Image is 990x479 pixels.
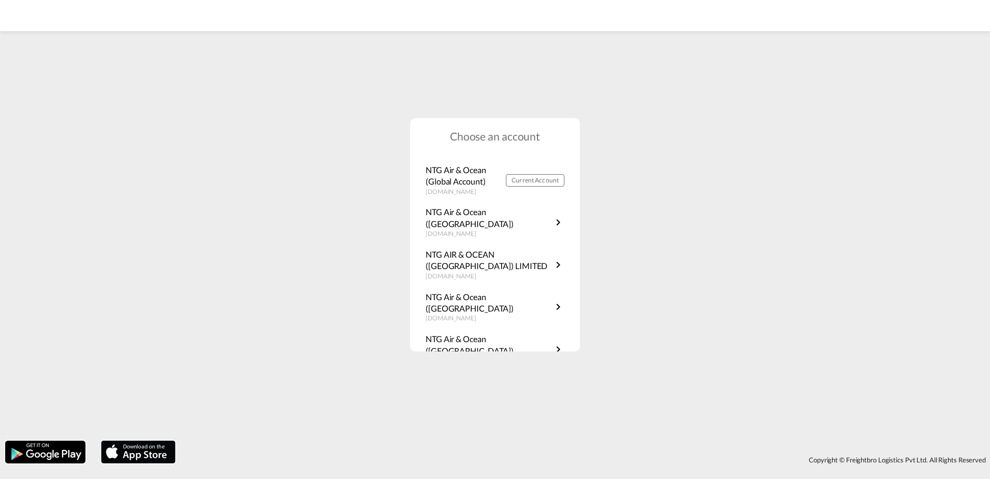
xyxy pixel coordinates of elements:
h1: Choose an account [410,129,580,144]
p: NTG Air & Ocean ([GEOGRAPHIC_DATA]) [426,333,552,357]
md-icon: icon-chevron-right [552,216,564,229]
a: NTG Air & Ocean ([GEOGRAPHIC_DATA])[DOMAIN_NAME] [426,206,564,238]
p: [DOMAIN_NAME] [426,272,552,281]
p: [DOMAIN_NAME] [426,314,552,323]
p: NTG Air & Ocean ([GEOGRAPHIC_DATA]) [426,291,552,315]
p: [DOMAIN_NAME] [426,230,552,238]
p: NTG Air & Ocean ([GEOGRAPHIC_DATA]) [426,206,552,230]
a: NTG Air & Ocean ([GEOGRAPHIC_DATA])[DOMAIN_NAME] [426,291,564,323]
img: google.png [4,440,86,464]
p: NTG AIR & OCEAN ([GEOGRAPHIC_DATA]) LIMITED [426,249,552,272]
p: NTG Air & Ocean (Global Account) [426,164,506,188]
div: Copyright © Freightbro Logistics Pvt Ltd. All Rights Reserved [181,451,990,469]
md-icon: icon-chevron-right [552,259,564,271]
md-icon: icon-chevron-right [552,343,564,356]
a: NTG Air & Ocean ([GEOGRAPHIC_DATA])[DOMAIN_NAME] [426,333,564,365]
md-icon: icon-chevron-right [552,301,564,313]
button: Current Account [506,174,564,187]
span: Current Account [512,176,559,184]
a: NTG Air & Ocean (Global Account)[DOMAIN_NAME] Current Account [426,164,564,196]
img: apple.png [100,440,177,464]
p: [DOMAIN_NAME] [426,188,506,196]
a: NTG AIR & OCEAN ([GEOGRAPHIC_DATA]) LIMITED[DOMAIN_NAME] [426,249,564,281]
